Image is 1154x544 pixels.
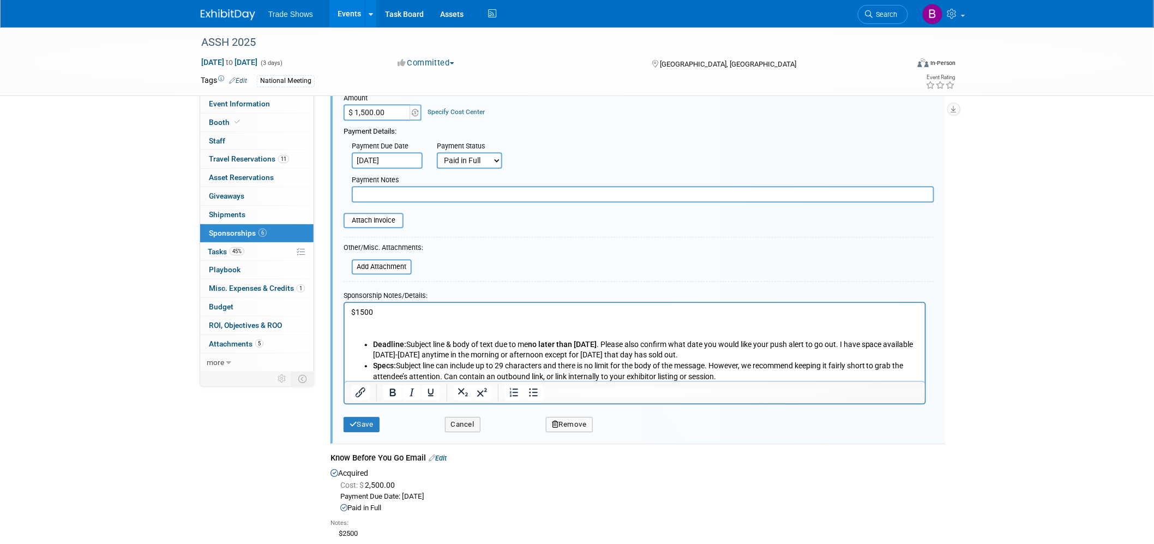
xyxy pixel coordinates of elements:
[351,385,370,400] button: Insert/edit link
[340,481,399,489] span: 2,500.00
[209,173,274,182] span: Asset Reservations
[200,187,314,205] a: Giveaways
[209,192,244,200] span: Giveaways
[394,57,459,69] button: Committed
[352,141,420,152] div: Payment Due Date
[454,385,472,400] button: Subscript
[257,75,315,87] div: National Meeting
[209,136,225,145] span: Staff
[209,229,267,237] span: Sponsorships
[224,58,235,67] span: to
[201,75,247,87] td: Tags
[273,372,292,386] td: Personalize Event Tab Strip
[6,4,575,79] body: Rich Text Area. Press ALT-0 for help.
[200,354,314,372] a: more
[200,224,314,242] a: Sponsorships6
[183,37,252,46] b: no later than [DATE]
[207,358,224,367] span: more
[255,339,263,348] span: 5
[383,385,402,400] button: Bold
[344,286,926,302] div: Sponsorship Notes/Details:
[344,417,380,432] button: Save
[7,4,574,37] p: $1500
[278,155,289,163] span: 11
[28,37,574,58] li: Subject line & body of text due to me . Please also confirm what date you would like your push al...
[344,121,934,137] div: Payment Details:
[926,75,955,80] div: Event Rating
[524,385,543,400] button: Bullet list
[235,119,240,125] i: Booth reservation complete
[340,492,945,502] div: Payment Due Date: [DATE]
[200,335,314,353] a: Attachments5
[209,284,305,292] span: Misc. Expenses & Credits
[200,206,314,224] a: Shipments
[930,59,956,67] div: In-Person
[858,5,908,24] a: Search
[28,58,574,79] li: Subject line can include up to 29 characters and there is no limit for the body of the message. H...
[209,265,241,274] span: Playbook
[340,481,365,489] span: Cost: $
[429,454,447,462] a: Edit
[209,210,245,219] span: Shipments
[209,154,289,163] span: Travel Reservations
[268,10,313,19] span: Trade Shows
[505,385,524,400] button: Numbered list
[200,113,314,131] a: Booth
[200,150,314,168] a: Travel Reservations11
[200,261,314,279] a: Playbook
[200,169,314,187] a: Asset Reservations
[208,247,244,256] span: Tasks
[229,77,247,85] a: Edit
[402,385,421,400] button: Italic
[200,95,314,113] a: Event Information
[922,4,943,25] img: Becca Rensi
[200,132,314,150] a: Staff
[200,243,314,261] a: Tasks45%
[918,58,929,67] img: Format-Inperson.png
[209,118,242,127] span: Booth
[230,247,244,255] span: 45%
[330,519,945,528] div: Notes:
[344,93,423,104] div: Amount
[345,303,925,381] iframe: Rich Text Area
[200,298,314,316] a: Budget
[197,33,892,52] div: ASSH 2025
[428,108,485,116] a: Specify Cost Center
[437,141,510,152] div: Payment Status
[297,284,305,292] span: 1
[340,503,945,513] div: Paid in Full
[209,302,233,311] span: Budget
[546,417,593,432] button: Remove
[344,243,423,255] div: Other/Misc. Attachments:
[200,316,314,334] a: ROI, Objectives & ROO
[352,175,934,186] div: Payment Notes
[209,99,270,108] span: Event Information
[660,60,796,68] span: [GEOGRAPHIC_DATA], [GEOGRAPHIC_DATA]
[201,9,255,20] img: ExhibitDay
[473,385,491,400] button: Superscript
[28,37,62,46] b: Deadline:
[260,59,283,67] span: (3 days)
[422,385,440,400] button: Underline
[330,452,945,466] div: Know Before You Go Email
[259,229,267,237] span: 6
[873,10,898,19] span: Search
[209,339,263,348] span: Attachments
[445,417,480,432] button: Cancel
[209,321,282,330] span: ROI, Objectives & ROO
[844,57,956,73] div: Event Format
[292,372,314,386] td: Toggle Event Tabs
[201,57,258,67] span: [DATE] [DATE]
[28,58,51,67] b: Specs:
[200,279,314,297] a: Misc. Expenses & Credits1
